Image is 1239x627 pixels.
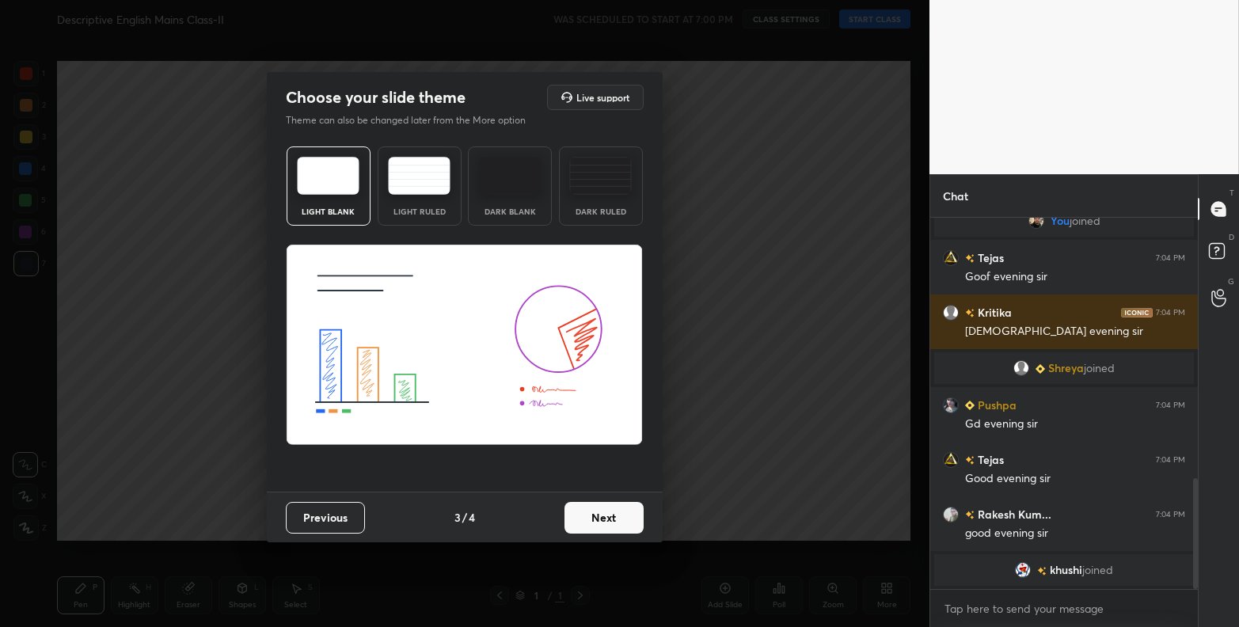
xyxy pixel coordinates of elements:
[569,157,632,195] img: darkRuledTheme.de295e13.svg
[965,254,975,263] img: no-rating-badge.077c3623.svg
[286,502,365,534] button: Previous
[965,526,1185,541] div: good evening sir
[479,157,542,195] img: darkTheme.f0cc69e5.svg
[965,324,1185,340] div: [DEMOGRAPHIC_DATA] evening sir
[1229,231,1234,243] p: D
[564,502,644,534] button: Next
[930,218,1198,589] div: grid
[965,511,975,519] img: no-rating-badge.077c3623.svg
[1156,510,1185,519] div: 7:04 PM
[1013,360,1029,376] img: default.png
[297,207,360,215] div: Light Blank
[975,451,1004,468] h6: Tejas
[1015,562,1031,578] img: f207487dac494510852bd8b6792f19c0.jpg
[943,452,959,468] img: 60ab848ff2fa4a23be06bbc47dc1e462.52377515_3
[469,509,475,526] h4: 4
[1156,401,1185,410] div: 7:04 PM
[965,269,1185,285] div: Goof evening sir
[1121,308,1153,317] img: iconic-dark.1390631f.png
[930,175,981,217] p: Chat
[454,509,461,526] h4: 3
[286,245,643,446] img: lightThemeBanner.fbc32fad.svg
[965,309,975,317] img: no-rating-badge.077c3623.svg
[1028,213,1043,229] img: b87df48e8e3e4776b08b5382e1f15f07.jpg
[462,509,467,526] h4: /
[1050,564,1082,576] span: khushi
[569,207,633,215] div: Dark Ruled
[576,93,629,102] h5: Live support
[1084,362,1115,374] span: joined
[965,456,975,465] img: no-rating-badge.077c3623.svg
[478,207,542,215] div: Dark Blank
[1156,308,1185,317] div: 7:04 PM
[975,249,1004,266] h6: Tejas
[1156,455,1185,465] div: 7:04 PM
[975,304,1012,321] h6: Kritika
[965,401,975,410] img: Learner_Badge_beginner_1_8b307cf2a0.svg
[1048,362,1084,374] span: Shreya
[975,397,1017,413] h6: Pushpa
[1229,187,1234,199] p: T
[943,397,959,413] img: 3c259625e2cd4c8bbc8be31ee68de76c.jpg
[388,157,450,195] img: lightRuledTheme.5fabf969.svg
[286,113,542,127] p: Theme can also be changed later from the More option
[1036,364,1045,374] img: Learner_Badge_beginner_1_8b307cf2a0.svg
[1069,215,1100,227] span: joined
[1228,275,1234,287] p: G
[1156,253,1185,263] div: 7:04 PM
[388,207,451,215] div: Light Ruled
[1082,564,1113,576] span: joined
[943,507,959,522] img: 6bf9fa2b95f445d9843833a9de813830.jpg
[943,305,959,321] img: default.png
[1037,567,1047,576] img: no-rating-badge.077c3623.svg
[943,250,959,266] img: 60ab848ff2fa4a23be06bbc47dc1e462.52377515_3
[965,471,1185,487] div: Good evening sir
[975,506,1051,522] h6: Rakesh Kum...
[286,87,466,108] h2: Choose your slide theme
[1050,215,1069,227] span: You
[965,416,1185,432] div: Gd evening sir
[297,157,359,195] img: lightTheme.e5ed3b09.svg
